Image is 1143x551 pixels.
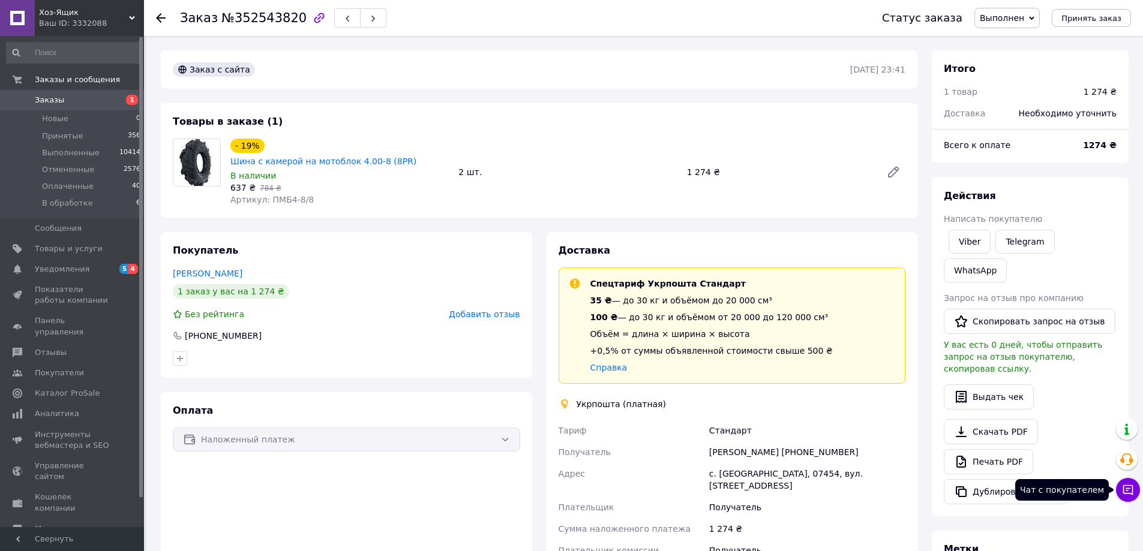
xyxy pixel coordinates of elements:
span: 40 [132,181,140,192]
span: Всего к оплате [944,140,1010,150]
span: Без рейтинга [185,309,244,319]
div: Статус заказа [882,12,962,24]
span: 2576 [124,164,140,175]
span: Панель управления [35,315,111,337]
span: Написать покупателю [944,214,1042,224]
div: Необходимо уточнить [1012,100,1124,127]
span: Действия [944,190,996,201]
span: Сообщения [35,223,82,234]
span: Выполненные [42,147,100,158]
div: Вернуться назад [156,12,166,24]
button: Выдать чек [944,384,1034,410]
div: Получатель [707,496,908,518]
span: 10414 [119,147,140,158]
span: Управление сайтом [35,460,111,482]
span: 1 [126,95,138,105]
span: Покупатель [173,245,238,256]
span: В наличии [230,171,276,180]
a: Справка [590,363,628,372]
a: Редактировать [881,160,905,184]
div: Ваш ID: 3332088 [39,18,144,29]
div: Заказ с сайта [173,62,255,77]
span: Спецтариф Укрпошта Стандарт [590,279,746,288]
span: Артикул: ПМБ4-8/8 [230,195,314,204]
span: Заказы [35,95,64,106]
span: №352543820 [221,11,307,25]
div: с. [GEOGRAPHIC_DATA], 07454, вул. [STREET_ADDRESS] [707,463,908,496]
span: Добавить отзыв [449,309,520,319]
a: Печать PDF [944,449,1033,474]
span: Товары в заказе (1) [173,116,283,127]
div: Чат с покупателем [1015,479,1109,501]
div: 2 шт. [454,164,682,180]
div: 1 заказ у вас на 1 274 ₴ [173,284,289,299]
time: [DATE] 23:41 [850,65,905,74]
span: Выполнен [980,13,1024,23]
span: 784 ₴ [260,184,281,192]
div: Стандарт [707,420,908,441]
span: Тариф [559,426,587,435]
span: Итого [944,63,976,74]
span: У вас есть 0 дней, чтобы отправить запрос на отзыв покупателю, скопировав ссылку. [944,340,1102,374]
span: 356 [128,131,140,141]
button: Скопировать запрос на отзыв [944,309,1115,334]
span: Запрос на отзыв про компанию [944,293,1084,303]
b: 1274 ₴ [1083,140,1117,150]
span: 6 [136,198,140,209]
span: Плательщик [559,502,614,512]
div: +0,5% от суммы объявленной стоимости свыше 500 ₴ [590,345,833,357]
span: Новые [42,113,68,124]
span: Маркет [35,523,65,534]
div: — до 30 кг и объёмом от 20 000 до 120 000 см³ [590,311,833,323]
span: Получатель [559,447,611,457]
span: 4 [128,264,138,274]
a: Шина с камерой на мотоблок 4.00-8 (8PR) [230,156,416,166]
a: WhatsApp [944,258,1007,282]
div: [PERSON_NAME] [PHONE_NUMBER] [707,441,908,463]
span: 100 ₴ [590,312,618,322]
a: [PERSON_NAME] [173,269,242,278]
span: Инструменты вебмастера и SEO [35,429,111,451]
button: Дублировать заказ [944,479,1068,504]
span: Отмененные [42,164,94,175]
div: — до 30 кг и объёмом до 20 000 см³ [590,294,833,306]
span: Уведомления [35,264,89,275]
div: 1 274 ₴ [1084,86,1117,98]
button: Чат с покупателем [1116,478,1140,502]
span: Показатели работы компании [35,284,111,306]
span: Доставка [559,245,611,256]
span: Принятые [42,131,83,141]
span: 5 [119,264,129,274]
span: Заказы и сообщения [35,74,120,85]
div: 1 274 ₴ [682,164,877,180]
input: Поиск [6,42,142,64]
span: 0 [136,113,140,124]
div: Укрпошта (платная) [574,398,670,410]
span: Адрес [559,469,585,478]
a: Telegram [995,230,1054,254]
div: 1 274 ₴ [707,518,908,540]
a: Viber [949,230,991,254]
button: Принять заказ [1052,9,1131,27]
span: Оплаченные [42,181,94,192]
span: Заказ [180,11,218,25]
span: Каталог ProSale [35,388,100,399]
span: Товары и услуги [35,243,103,254]
span: В обработке [42,198,93,209]
div: [PHONE_NUMBER] [184,330,263,342]
span: 1 товар [944,87,977,97]
span: Отзывы [35,347,67,358]
span: 35 ₴ [590,296,612,305]
a: Скачать PDF [944,419,1038,444]
span: Сумма наложенного платежа [559,524,691,534]
span: 637 ₴ [230,183,256,192]
div: Объём = длина × ширина × высота [590,328,833,340]
span: Кошелек компании [35,492,111,513]
span: Оплата [173,405,213,416]
span: Доставка [944,109,985,118]
span: Принять заказ [1061,14,1121,23]
span: Покупатели [35,368,84,378]
div: - 19% [230,138,265,153]
img: Шина с камерой на мотоблок 4.00-8 (8PR) [179,139,215,186]
span: Аналитика [35,408,79,419]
